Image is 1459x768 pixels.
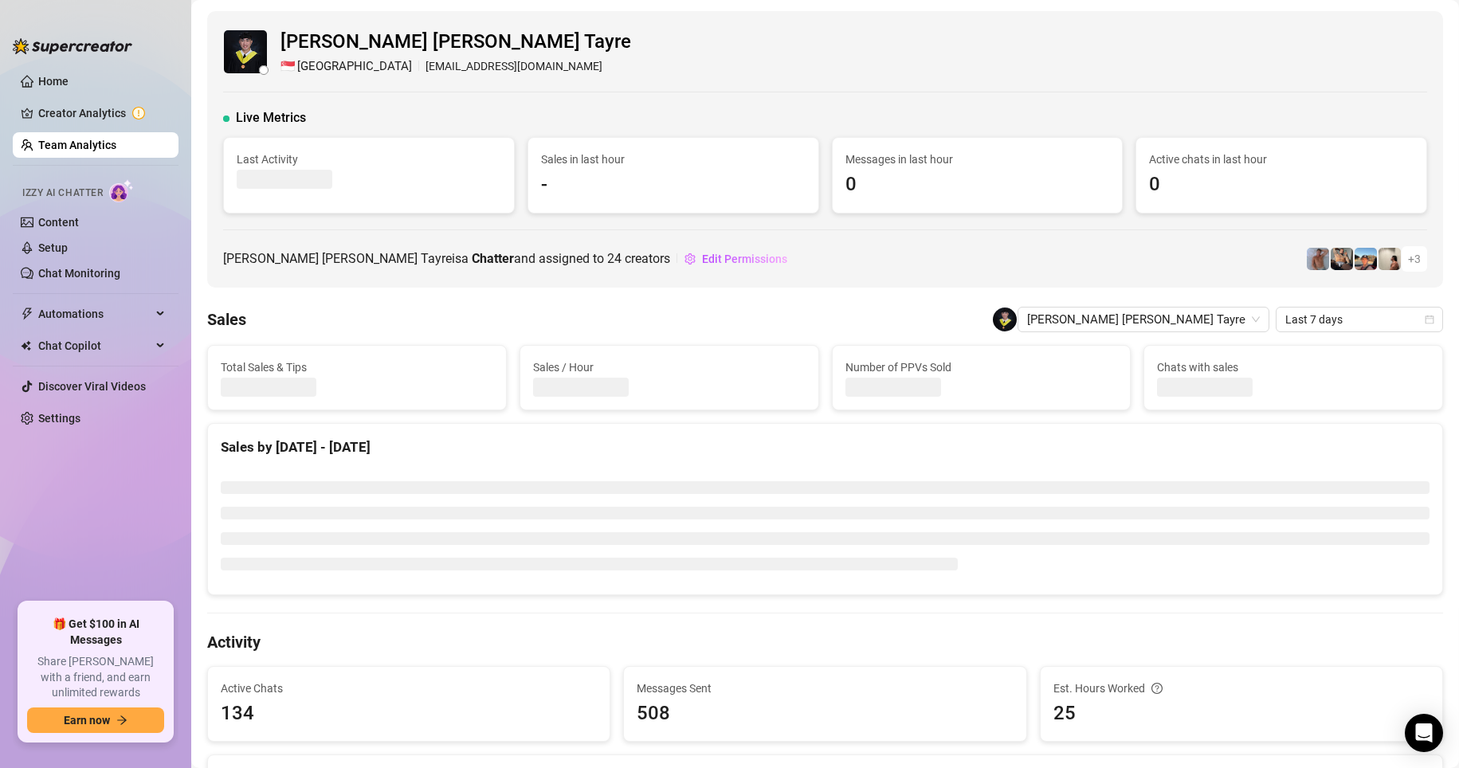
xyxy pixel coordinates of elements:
[237,151,501,168] span: Last Activity
[13,38,132,54] img: logo-BBDzfeDw.svg
[1053,680,1430,697] div: Est. Hours Worked
[607,251,622,266] span: 24
[541,151,806,168] span: Sales in last hour
[21,340,31,351] img: Chat Copilot
[38,380,146,393] a: Discover Viral Videos
[27,654,164,701] span: Share [PERSON_NAME] with a friend, and earn unlimited rewards
[38,241,68,254] a: Setup
[27,617,164,648] span: 🎁 Get $100 in AI Messages
[221,699,597,729] span: 134
[845,151,1110,168] span: Messages in last hour
[684,246,788,272] button: Edit Permissions
[280,27,631,57] span: [PERSON_NAME] [PERSON_NAME] Tayre
[38,301,151,327] span: Automations
[38,75,69,88] a: Home
[221,437,1430,458] div: Sales by [DATE] - [DATE]
[1149,151,1414,168] span: Active chats in last hour
[1157,359,1430,376] span: Chats with sales
[207,308,246,331] h4: Sales
[207,631,1443,653] h4: Activity
[116,715,127,726] span: arrow-right
[472,251,514,266] b: Chatter
[637,680,1013,697] span: Messages Sent
[297,57,412,76] span: [GEOGRAPHIC_DATA]
[38,333,151,359] span: Chat Copilot
[637,699,1013,729] span: 508
[1405,714,1443,752] div: Open Intercom Messenger
[38,412,80,425] a: Settings
[38,267,120,280] a: Chat Monitoring
[993,308,1017,331] img: Ric John Derell Tayre
[21,308,33,320] span: thunderbolt
[541,170,806,200] span: -
[1408,250,1421,268] span: + 3
[1331,248,1353,270] img: George
[1053,699,1430,729] span: 25
[533,359,806,376] span: Sales / Hour
[280,57,631,76] div: [EMAIL_ADDRESS][DOMAIN_NAME]
[236,108,306,127] span: Live Metrics
[1285,308,1434,331] span: Last 7 days
[223,249,670,268] span: [PERSON_NAME] [PERSON_NAME] Tayre is a and assigned to creators
[221,359,493,376] span: Total Sales & Tips
[1379,248,1401,270] img: Ralphy
[1425,315,1434,324] span: calendar
[27,707,164,733] button: Earn nowarrow-right
[1355,248,1377,270] img: Zach
[109,179,134,202] img: AI Chatter
[38,139,116,151] a: Team Analytics
[845,170,1110,200] span: 0
[702,253,787,265] span: Edit Permissions
[1027,308,1260,331] span: Ric John Derell Tayre
[845,359,1118,376] span: Number of PPVs Sold
[1149,170,1414,200] span: 0
[22,186,103,201] span: Izzy AI Chatter
[1151,680,1163,697] span: question-circle
[1307,248,1329,270] img: Joey
[684,253,696,264] span: setting
[280,57,296,76] span: 🇸🇬
[64,714,110,727] span: Earn now
[221,680,597,697] span: Active Chats
[38,216,79,229] a: Content
[224,30,267,73] img: Ric John Derell Tayre
[38,100,166,126] a: Creator Analytics exclamation-circle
